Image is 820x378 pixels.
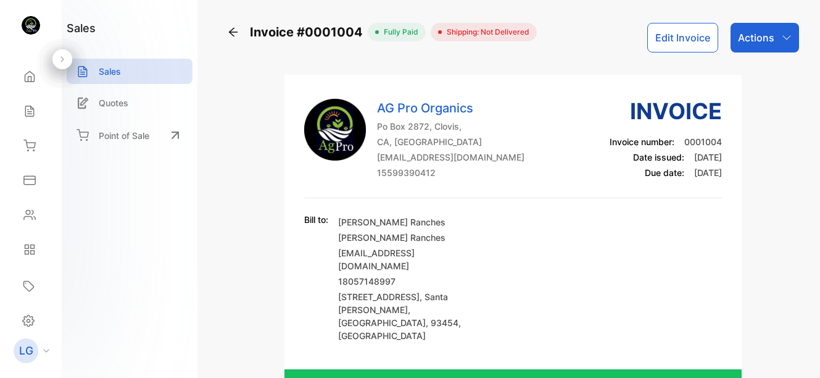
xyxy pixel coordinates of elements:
[377,120,524,133] p: Po Box 2872, Clovis,
[67,59,193,84] a: Sales
[738,30,774,45] p: Actions
[22,16,40,35] img: logo
[338,246,480,272] p: [EMAIL_ADDRESS][DOMAIN_NAME]
[610,94,722,128] h3: Invoice
[338,275,480,288] p: 18057148997
[731,23,799,52] button: Actions
[694,152,722,162] span: [DATE]
[99,96,128,109] p: Quotes
[250,23,368,41] span: Invoice #0001004
[304,99,366,161] img: Company Logo
[338,216,480,229] p: [PERSON_NAME] Ranches
[338,231,480,244] p: [PERSON_NAME] Ranches
[377,151,524,164] p: [EMAIL_ADDRESS][DOMAIN_NAME]
[610,136,674,147] span: Invoice number:
[694,167,722,178] span: [DATE]
[67,20,96,36] h1: sales
[684,136,722,147] span: 0001004
[99,129,149,142] p: Point of Sale
[379,27,418,38] span: fully paid
[442,27,529,38] span: Shipping: Not Delivered
[633,152,684,162] span: Date issued:
[426,317,458,328] span: , 93454
[377,99,524,117] p: AG Pro Organics
[377,166,524,179] p: 15599390412
[67,90,193,115] a: Quotes
[67,122,193,149] a: Point of Sale
[338,292,420,302] span: [STREET_ADDRESS]
[377,135,524,148] p: CA, [GEOGRAPHIC_DATA]
[304,213,328,226] p: Bill to:
[99,65,121,78] p: Sales
[647,23,718,52] button: Edit Invoice
[645,167,684,178] span: Due date:
[19,343,33,359] p: LG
